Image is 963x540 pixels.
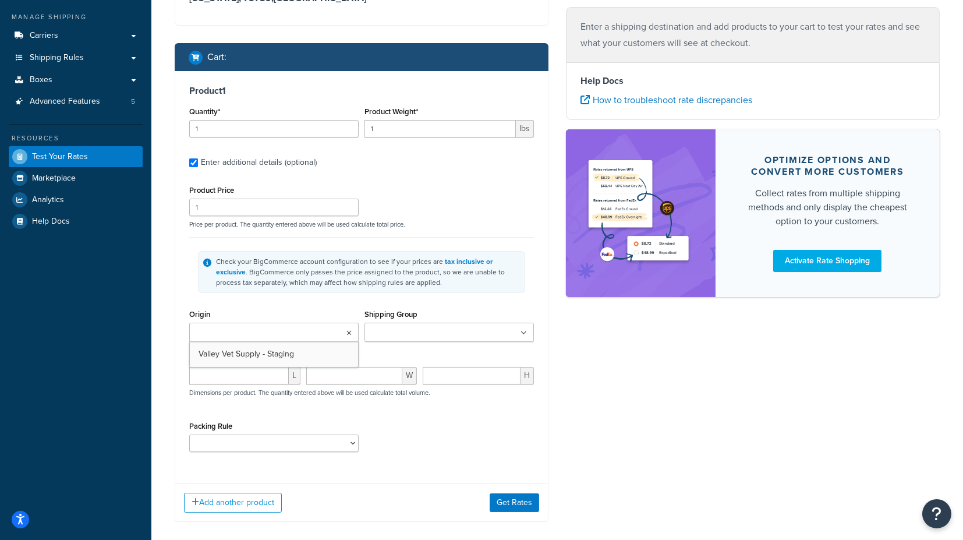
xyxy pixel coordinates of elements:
h4: Help Docs [580,74,925,88]
a: Help Docs [9,211,143,232]
div: Manage Shipping [9,12,143,22]
div: Collect rates from multiple shipping methods and only display the cheapest option to your customers. [744,186,912,228]
a: Valley Vet Supply - Staging [190,341,358,367]
button: Add another product [184,493,282,513]
button: Open Resource Center [922,499,951,528]
div: Resources [9,133,143,143]
input: Enter additional details (optional) [189,158,198,167]
div: Check your BigCommerce account configuration to see if your prices are . BigCommerce only passes ... [216,256,520,288]
p: Enter a shipping destination and add products to your cart to test your rates and see what your c... [580,19,925,51]
a: How to troubleshoot rate discrepancies [580,93,752,107]
a: tax inclusive or exclusive [216,256,493,277]
label: Origin [189,310,210,319]
a: Analytics [9,189,143,210]
input: 0.00 [364,120,516,137]
span: W [402,367,417,384]
p: Price per product. The quantity entered above will be used calculate total price. [186,220,537,228]
label: Product Price [189,186,234,195]
a: Shipping Rules [9,47,143,69]
span: Test Your Rates [32,152,88,162]
span: H [521,367,534,384]
h2: Cart : [207,52,226,62]
li: Advanced Features [9,91,143,112]
label: Packing Rule [189,422,232,430]
a: Advanced Features5 [9,91,143,112]
button: Get Rates [490,493,539,512]
label: Shipping Group [364,310,417,319]
h3: Product 1 [189,85,534,97]
span: 5 [131,97,135,107]
span: Carriers [30,31,58,41]
span: Shipping Rules [30,53,84,63]
a: Boxes [9,69,143,91]
a: Carriers [9,25,143,47]
span: Help Docs [32,217,70,227]
div: Optimize options and convert more customers [744,154,912,178]
input: 0 [189,120,359,137]
a: Test Your Rates [9,146,143,167]
span: Analytics [32,195,64,205]
div: Enter additional details (optional) [201,154,317,171]
a: Marketplace [9,168,143,189]
a: Activate Rate Shopping [773,250,881,272]
span: Valley Vet Supply - Staging [199,348,294,360]
label: Product Weight* [364,107,418,116]
span: L [289,367,300,384]
span: lbs [516,120,534,137]
img: feature-image-rateshop-7084cbbcb2e67ef1d54c2e976f0e592697130d5817b016cf7cc7e13314366067.png [583,147,698,280]
p: Dimensions per product. The quantity entered above will be used calculate total volume. [186,389,430,397]
span: Boxes [30,75,52,85]
span: Advanced Features [30,97,100,107]
label: Quantity* [189,107,220,116]
span: Marketplace [32,174,76,183]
